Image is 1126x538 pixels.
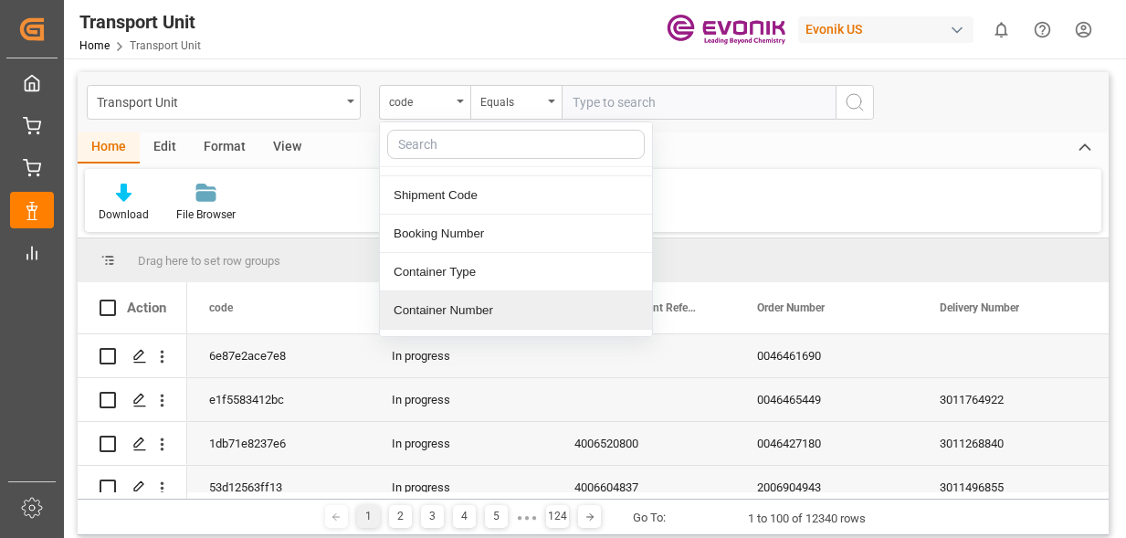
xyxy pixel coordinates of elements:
div: Shipment Code [380,176,652,215]
div: 6e87e2ace7e8 [187,334,370,377]
div: Go To: [633,509,666,527]
input: Search [387,130,645,159]
div: 4006520800 [552,422,735,465]
div: 5 [485,505,508,528]
img: Evonik-brand-mark-Deep-Purple-RGB.jpeg_1700498283.jpeg [667,14,785,46]
div: 3011268840 [918,422,1100,465]
button: close menu [379,85,470,120]
span: Order Number [757,301,825,314]
div: Download [99,206,149,223]
div: Edit [140,132,190,164]
span: Delivery Number [940,301,1019,314]
div: 0046461690 [735,334,918,377]
div: Booking Number [380,215,652,253]
div: Action [127,300,166,316]
div: In progress [370,466,552,509]
a: Home [79,39,110,52]
div: Evonik US [798,16,973,43]
div: 0046465449 [735,378,918,421]
div: e1f5583412bc [187,378,370,421]
input: Type to search [562,85,836,120]
div: In progress [370,422,552,465]
button: open menu [87,85,361,120]
div: 3 [421,505,444,528]
div: View [259,132,315,164]
div: Press SPACE to select this row. [78,334,187,378]
div: 1db71e8237e6 [187,422,370,465]
div: Press SPACE to select this row. [78,378,187,422]
div: code [389,90,451,111]
div: 2 [389,505,412,528]
div: 2006904943 [735,466,918,509]
div: 3011764922 [918,378,1100,421]
div: 4006604837 [552,466,735,509]
button: Evonik US [798,12,981,47]
div: 1 to 100 of 12340 rows [748,510,866,528]
div: File Browser [176,206,236,223]
div: Carrier SCAC [380,330,652,368]
div: Equals [480,90,542,111]
div: 124 [546,505,569,528]
div: Format [190,132,259,164]
span: code [209,301,233,314]
div: 3011496855 [918,466,1100,509]
div: 1 [357,505,380,528]
div: Press SPACE to select this row. [78,422,187,466]
button: open menu [470,85,562,120]
div: 53d12563ff13 [187,466,370,509]
div: Container Number [380,291,652,330]
div: Container Type [380,253,652,291]
div: 0046427180 [735,422,918,465]
div: 4 [453,505,476,528]
button: search button [836,85,874,120]
div: Home [78,132,140,164]
div: In progress [370,334,552,377]
div: In progress [370,378,552,421]
div: Press SPACE to select this row. [78,466,187,510]
div: Transport Unit [79,8,201,36]
button: show 0 new notifications [981,9,1022,50]
div: ● ● ● [517,511,537,524]
button: Help Center [1022,9,1063,50]
span: Drag here to set row groups [138,254,280,268]
div: Transport Unit [97,90,341,112]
